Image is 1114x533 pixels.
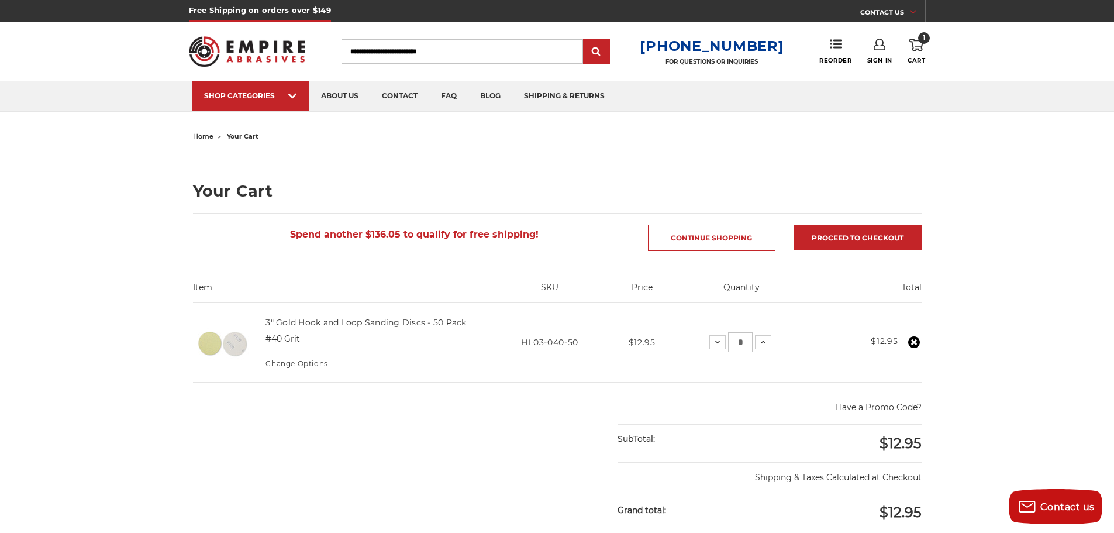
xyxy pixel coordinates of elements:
a: Proceed to checkout [794,225,922,250]
a: CONTACT US [860,6,925,22]
span: Cart [908,57,925,64]
a: blog [468,81,512,111]
img: Empire Abrasives [189,29,306,74]
span: Contact us [1040,501,1095,513]
a: Change Options [265,359,327,368]
span: $12.95 [629,337,656,348]
th: Quantity [671,281,811,302]
button: Have a Promo Code? [836,401,922,414]
a: faq [429,81,468,111]
strong: Grand total: [618,505,666,515]
span: 1 [918,32,930,44]
strong: $12.95 [871,336,898,346]
a: home [193,132,213,140]
th: SKU [487,281,612,302]
a: 1 Cart [908,39,925,64]
span: Sign In [867,57,892,64]
a: contact [370,81,429,111]
th: Total [811,281,922,302]
div: SubTotal: [618,425,770,453]
span: $12.95 [880,504,922,521]
input: Submit [585,40,608,64]
a: [PHONE_NUMBER] [640,37,784,54]
a: Continue Shopping [648,225,775,251]
a: 3" Gold Hook and Loop Sanding Discs - 50 Pack [265,317,466,328]
a: about us [309,81,370,111]
span: Spend another $136.05 to qualify for free shipping! [290,229,539,240]
dd: #40 Grit [265,333,300,345]
h1: Your Cart [193,183,922,199]
span: your cart [227,132,258,140]
span: HL03-040-50 [521,337,578,348]
img: 3 inch gold hook and loop sanding discs [193,313,251,372]
th: Item [193,281,488,302]
span: $12.95 [880,435,922,452]
button: Contact us [1009,489,1102,524]
p: Shipping & Taxes Calculated at Checkout [618,462,921,484]
a: Reorder [819,39,851,64]
input: 3" Gold Hook and Loop Sanding Discs - 50 Pack Quantity: [728,332,753,352]
p: FOR QUESTIONS OR INQUIRIES [640,58,784,66]
div: SHOP CATEGORIES [204,91,298,100]
th: Price [612,281,671,302]
a: shipping & returns [512,81,616,111]
span: Reorder [819,57,851,64]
